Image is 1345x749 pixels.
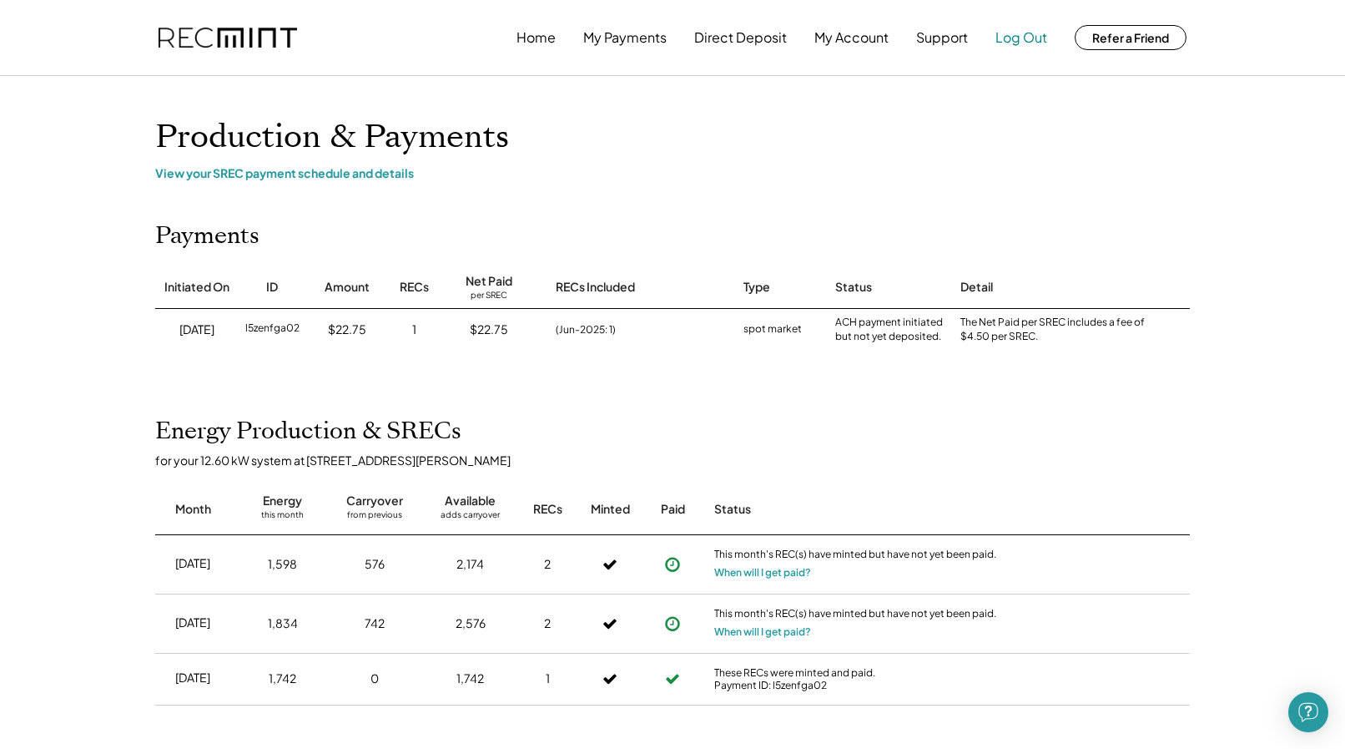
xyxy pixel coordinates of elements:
div: 1 [412,321,416,338]
button: Home [516,21,556,54]
div: spot market [743,321,802,338]
button: When will I get paid? [714,564,811,581]
div: 2 [544,556,551,573]
button: Payment approved, but not yet initiated. [660,611,685,636]
div: for your 12.60 kW system at [STREET_ADDRESS][PERSON_NAME] [155,453,1206,468]
div: These RECs were minted and paid. Payment ID: l5zenfga02 [714,666,998,692]
button: Refer a Friend [1075,25,1186,50]
button: My Account [814,21,889,54]
div: 1,834 [268,615,298,632]
div: 2,576 [456,615,486,632]
div: Open Intercom Messenger [1288,692,1328,732]
div: RECs [533,501,562,518]
div: RECs Included [556,279,635,296]
div: 576 [365,556,385,573]
div: Carryover [346,493,403,509]
h2: Payments [155,222,259,251]
div: 1,742 [269,671,296,687]
div: Type [743,279,770,296]
div: Amount [325,279,370,296]
button: Direct Deposit [694,21,787,54]
div: [DATE] [175,555,210,572]
div: [DATE] [175,615,210,631]
div: Status [714,501,998,518]
div: Initiated On [164,279,229,296]
div: Energy [263,493,302,509]
div: from previous [347,509,402,526]
button: My Payments [583,21,667,54]
div: This month's REC(s) have minted but have not yet been paid. [714,548,998,564]
div: Net Paid [466,273,512,290]
div: adds carryover [441,509,500,526]
div: Available [445,493,496,509]
div: l5zenfga02 [245,321,300,338]
div: RECs [400,279,429,296]
div: 1,742 [456,671,484,687]
div: [DATE] [179,321,214,338]
h2: Energy Production & SRECs [155,418,461,446]
div: Status [835,279,872,296]
button: Support [916,21,968,54]
div: 1 [546,671,550,687]
div: The Net Paid per SREC includes a fee of $4.50 per SREC. [960,316,1152,344]
div: 2 [544,615,551,632]
button: Log Out [995,21,1047,54]
div: Paid [661,501,685,518]
div: $22.75 [470,321,508,338]
button: When will I get paid? [714,624,811,640]
div: $22.75 [328,321,366,338]
img: recmint-logotype%403x.png [159,28,297,48]
div: 1,598 [268,556,297,573]
div: [DATE] [175,670,210,686]
div: Detail [960,279,993,296]
div: 0 [370,671,379,687]
div: (Jun-2025: 1) [556,322,616,337]
div: View your SREC payment schedule and details [155,165,1190,180]
div: per SREC [471,290,507,302]
h1: Production & Payments [155,118,1190,157]
button: Payment approved, but not yet initiated. [660,552,685,577]
div: ACH payment initiated but not yet deposited. [835,316,944,344]
div: 742 [365,615,385,632]
div: Minted [591,501,630,518]
div: this month [261,509,304,526]
div: Month [175,501,211,518]
div: ID [266,279,278,296]
div: 2,174 [456,556,484,573]
div: This month's REC(s) have minted but have not yet been paid. [714,607,998,624]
